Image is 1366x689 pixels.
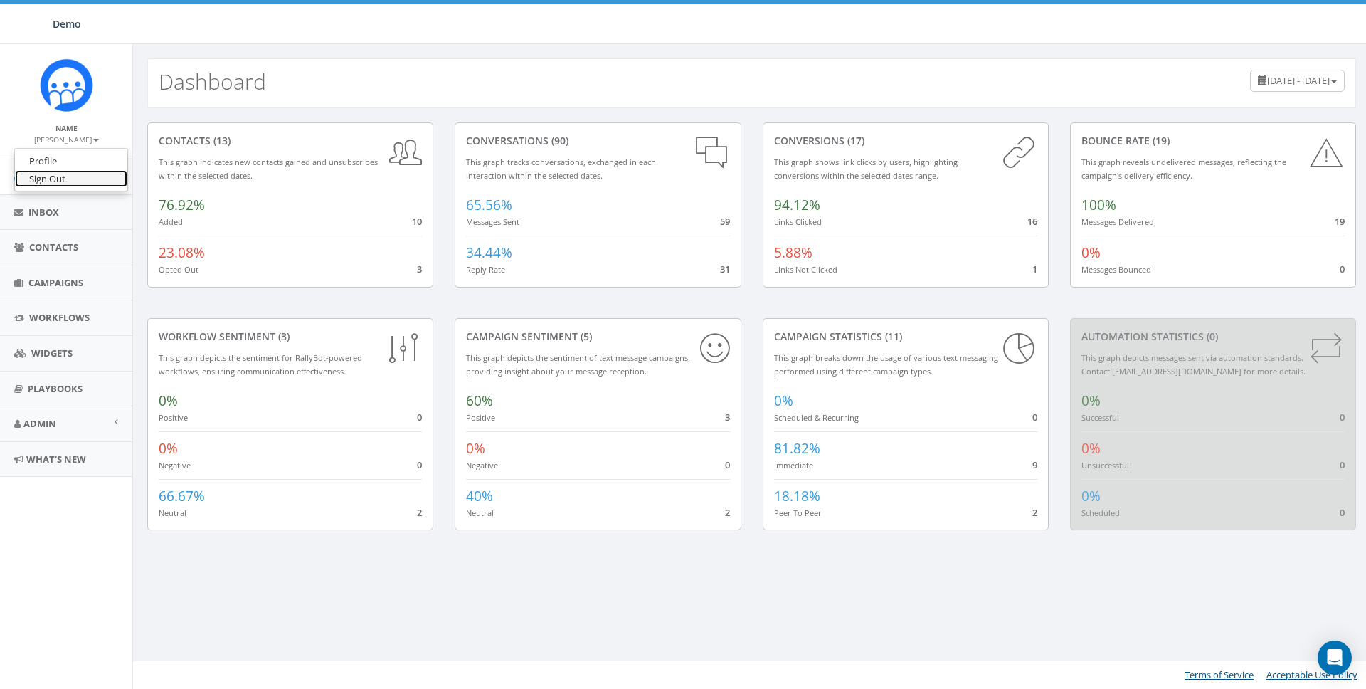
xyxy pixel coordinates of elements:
[159,391,178,410] span: 0%
[1081,157,1286,181] small: This graph reveals undelivered messages, reflecting the campaign's delivery efficiency.
[774,507,822,518] small: Peer To Peer
[725,458,730,471] span: 0
[774,243,812,262] span: 5.88%
[26,453,86,466] span: What's New
[466,439,485,458] span: 0%
[1340,458,1345,471] span: 0
[1032,411,1037,424] span: 0
[774,196,820,214] span: 94.12%
[725,506,730,519] span: 2
[31,347,73,359] span: Widgets
[1081,412,1119,423] small: Successful
[1266,668,1357,681] a: Acceptable Use Policy
[28,276,83,289] span: Campaigns
[774,391,793,410] span: 0%
[466,264,505,275] small: Reply Rate
[275,330,290,343] span: (3)
[466,487,493,505] span: 40%
[720,263,730,275] span: 31
[1335,215,1345,228] span: 19
[1340,411,1345,424] span: 0
[159,216,183,227] small: Added
[1340,263,1345,275] span: 0
[774,460,813,470] small: Immediate
[159,134,422,148] div: contacts
[1032,458,1037,471] span: 9
[774,487,820,505] span: 18.18%
[159,412,188,423] small: Positive
[1027,215,1037,228] span: 16
[159,196,205,214] span: 76.92%
[466,352,690,377] small: This graph depicts the sentiment of text message campaigns, providing insight about your message ...
[774,157,958,181] small: This graph shows link clicks by users, highlighting conversions within the selected dates range.
[1081,391,1101,410] span: 0%
[578,330,592,343] span: (5)
[774,330,1037,344] div: Campaign Statistics
[1081,264,1151,275] small: Messages Bounced
[55,123,78,133] small: Name
[1081,134,1345,148] div: Bounce Rate
[774,216,822,227] small: Links Clicked
[1081,330,1345,344] div: Automation Statistics
[466,243,512,262] span: 34.44%
[466,157,656,181] small: This graph tracks conversations, exchanged in each interaction within the selected dates.
[159,243,205,262] span: 23.08%
[774,264,837,275] small: Links Not Clicked
[1081,439,1101,458] span: 0%
[882,330,902,343] span: (11)
[774,412,859,423] small: Scheduled & Recurring
[1204,330,1218,343] span: (0)
[211,134,231,147] span: (13)
[549,134,568,147] span: (90)
[159,157,378,181] small: This graph indicates new contacts gained and unsubscribes within the selected dates.
[1032,506,1037,519] span: 2
[417,506,422,519] span: 2
[40,58,93,112] img: Icon_1.png
[15,152,127,170] a: Profile
[159,352,362,377] small: This graph depicts the sentiment for RallyBot-powered workflows, ensuring communication effective...
[417,411,422,424] span: 0
[1081,460,1129,470] small: Unsuccessful
[1081,352,1306,377] small: This graph depicts messages sent via automation standards. Contact [EMAIL_ADDRESS][DOMAIN_NAME] f...
[159,70,266,93] h2: Dashboard
[1340,506,1345,519] span: 0
[774,134,1037,148] div: conversions
[1185,668,1254,681] a: Terms of Service
[1267,74,1330,87] span: [DATE] - [DATE]
[34,135,99,144] small: [PERSON_NAME]
[466,196,512,214] span: 65.56%
[466,460,498,470] small: Negative
[29,311,90,324] span: Workflows
[725,411,730,424] span: 3
[29,241,78,253] span: Contacts
[1081,487,1101,505] span: 0%
[1081,216,1154,227] small: Messages Delivered
[1081,243,1101,262] span: 0%
[845,134,864,147] span: (17)
[1150,134,1170,147] span: (19)
[466,391,493,410] span: 60%
[53,17,81,31] span: Demo
[466,412,495,423] small: Positive
[412,215,422,228] span: 10
[159,264,198,275] small: Opted Out
[1032,263,1037,275] span: 1
[159,460,191,470] small: Negative
[28,206,59,219] span: Inbox
[417,263,422,275] span: 3
[720,215,730,228] span: 59
[159,507,186,518] small: Neutral
[466,507,494,518] small: Neutral
[1318,641,1352,675] div: Open Intercom Messenger
[417,458,422,471] span: 0
[466,216,519,227] small: Messages Sent
[1081,196,1116,214] span: 100%
[23,417,56,430] span: Admin
[28,382,83,395] span: Playbooks
[774,439,820,458] span: 81.82%
[1081,507,1120,518] small: Scheduled
[34,132,99,145] a: [PERSON_NAME]
[774,352,998,377] small: This graph breaks down the usage of various text messaging performed using different campaign types.
[466,330,729,344] div: Campaign Sentiment
[466,134,729,148] div: conversations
